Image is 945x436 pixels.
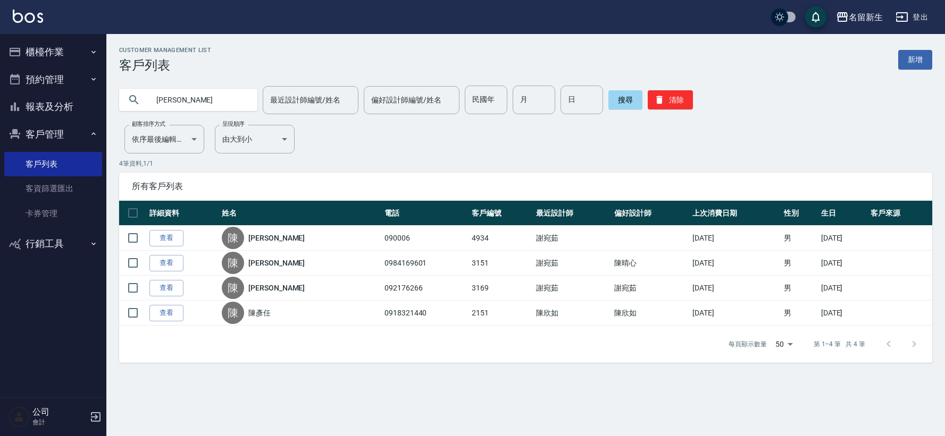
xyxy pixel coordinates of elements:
td: 男 [781,301,818,326]
td: [DATE] [818,251,868,276]
img: Logo [13,10,43,23]
td: 3169 [469,276,533,301]
td: 0918321440 [382,301,470,326]
div: 陳 [222,302,244,324]
td: 090006 [382,226,470,251]
td: 男 [781,276,818,301]
label: 呈現順序 [222,120,245,128]
a: 查看 [149,280,183,296]
button: 行銷工具 [4,230,102,258]
button: 客戶管理 [4,121,102,148]
div: 陳 [222,227,244,249]
th: 姓名 [219,201,382,226]
div: 依序最後編輯時間 [124,125,204,153]
h3: 客戶列表 [119,58,211,73]
a: 陳彥任 [248,307,271,318]
td: 男 [781,226,818,251]
button: 清除 [648,90,693,109]
img: Person [9,406,30,428]
td: [DATE] [690,251,781,276]
a: 客資篩選匯出 [4,176,102,201]
th: 詳細資料 [147,201,219,226]
td: [DATE] [690,276,781,301]
p: 會計 [32,417,87,427]
td: 男 [781,251,818,276]
th: 最近設計師 [533,201,612,226]
td: 4934 [469,226,533,251]
div: 50 [771,330,797,358]
td: 3151 [469,251,533,276]
td: 092176266 [382,276,470,301]
button: 預約管理 [4,66,102,93]
td: 陳欣如 [612,301,690,326]
th: 上次消費日期 [690,201,781,226]
p: 第 1–4 筆 共 4 筆 [814,339,865,349]
a: [PERSON_NAME] [248,283,305,293]
div: 陳 [222,277,244,299]
td: [DATE] [818,276,868,301]
td: 謝宛茹 [533,251,612,276]
button: 登出 [891,7,932,27]
h2: Customer Management List [119,47,211,54]
button: 報表及分析 [4,93,102,121]
a: 查看 [149,305,183,321]
a: 查看 [149,255,183,271]
td: 陳欣如 [533,301,612,326]
th: 客戶來源 [868,201,932,226]
button: 名留新生 [832,6,887,28]
a: [PERSON_NAME] [248,258,305,268]
td: 陳晴心 [612,251,690,276]
button: save [805,6,826,28]
label: 顧客排序方式 [132,120,165,128]
p: 4 筆資料, 1 / 1 [119,159,932,168]
div: 由大到小 [215,125,295,153]
td: 謝宛茹 [612,276,690,301]
td: 0984169601 [382,251,470,276]
th: 客戶編號 [469,201,533,226]
td: [DATE] [690,301,781,326]
td: [DATE] [690,226,781,251]
a: 卡券管理 [4,201,102,226]
div: 名留新生 [849,11,883,24]
td: [DATE] [818,226,868,251]
button: 櫃檯作業 [4,38,102,66]
a: 查看 [149,230,183,246]
td: 謝宛茹 [533,276,612,301]
a: 新增 [898,50,932,70]
p: 每頁顯示數量 [729,339,767,349]
input: 搜尋關鍵字 [149,86,249,114]
a: 客戶列表 [4,152,102,176]
a: [PERSON_NAME] [248,233,305,243]
th: 性別 [781,201,818,226]
td: 2151 [469,301,533,326]
span: 所有客戶列表 [132,181,919,192]
th: 偏好設計師 [612,201,690,226]
button: 搜尋 [608,90,642,109]
td: 謝宛茹 [533,226,612,251]
div: 陳 [222,252,244,274]
th: 生日 [818,201,868,226]
h5: 公司 [32,407,87,417]
td: [DATE] [818,301,868,326]
th: 電話 [382,201,470,226]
